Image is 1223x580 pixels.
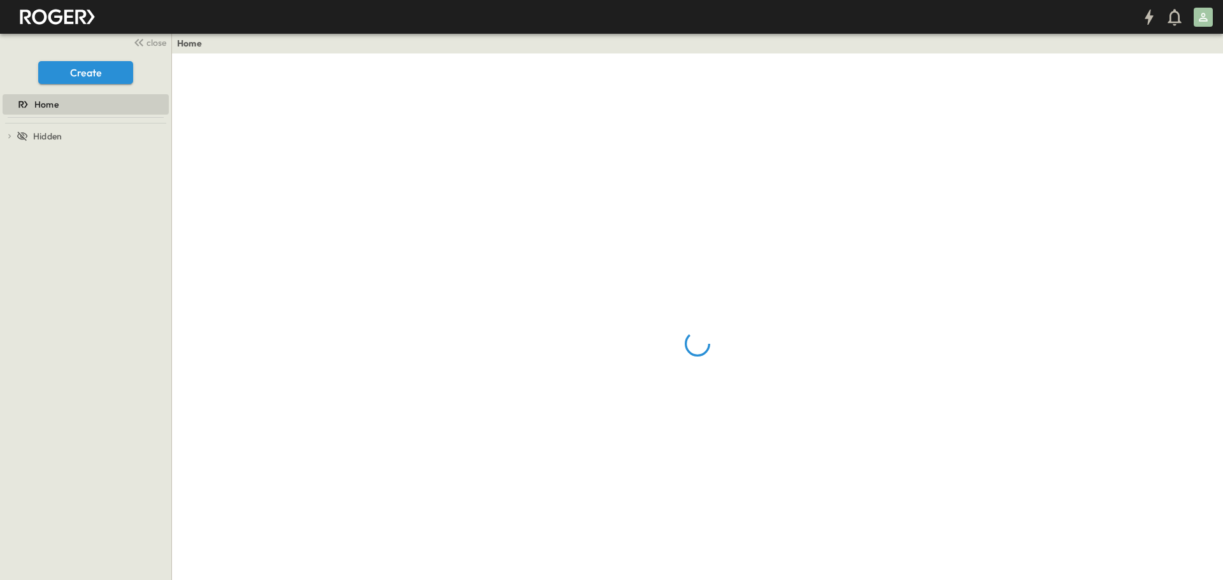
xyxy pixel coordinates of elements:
[38,61,133,84] button: Create
[147,36,166,49] span: close
[34,98,59,111] span: Home
[128,33,169,51] button: close
[3,95,166,113] a: Home
[177,37,202,50] a: Home
[33,130,62,143] span: Hidden
[177,37,210,50] nav: breadcrumbs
